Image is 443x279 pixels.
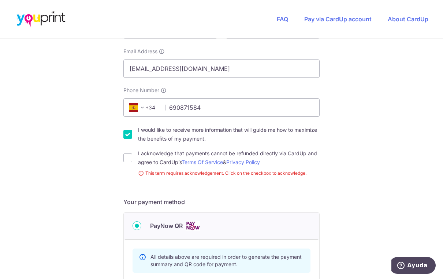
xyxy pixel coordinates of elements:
span: All details above are required in order to generate the payment summary and QR code for payment. [150,254,302,267]
a: About CardUp [388,15,428,23]
h5: Your payment method [123,198,320,206]
small: This term requires acknowledgement. Click on the checkbox to acknowledge. [138,170,320,177]
div: PayNow QR Cards logo [133,221,310,231]
label: I acknowledge that payments cannot be refunded directly via CardUp and agree to CardUp’s & [138,149,320,167]
input: Email address [123,59,320,78]
img: Cards logo [186,221,200,231]
a: FAQ [277,15,288,23]
span: Email Address [123,48,157,55]
span: PayNow QR [150,221,183,230]
a: Pay via CardUp account [304,15,372,23]
label: I would like to receive more information that will guide me how to maximize the benefits of my pa... [138,126,320,143]
span: +34 [127,103,160,112]
span: +34 [129,103,147,112]
iframe: Abre un widget desde donde se puede obtener más información [391,257,436,275]
a: Privacy Policy [226,159,260,165]
a: Terms Of Service [182,159,223,165]
span: Phone Number [123,87,159,94]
